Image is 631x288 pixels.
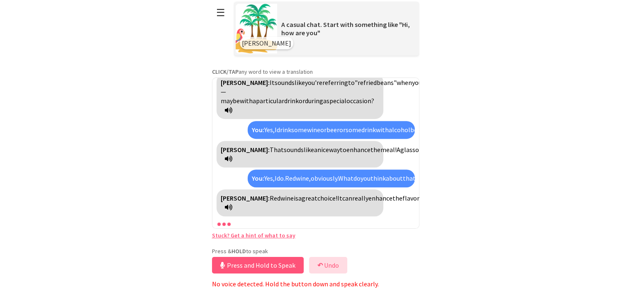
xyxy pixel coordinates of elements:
strong: You: [252,126,264,134]
div: Click to translate [217,189,383,216]
span: you [412,78,422,87]
span: of [415,145,421,154]
span: special [326,97,346,105]
div: Click to translate [248,121,414,138]
div: Click to translate [217,141,383,168]
span: like [295,78,305,87]
span: really [352,194,368,202]
span: What [338,174,353,182]
span: enhance [346,145,370,154]
span: with [376,126,389,134]
span: think [370,174,386,182]
div: Click to translate [217,74,383,119]
button: ↶Undo [309,257,347,273]
span: A casual chat. Start with something like "Hi, how are you" [281,20,410,37]
span: to [340,145,346,154]
span: beans" [377,78,397,87]
span: great [302,194,317,202]
span: you're [305,78,322,87]
span: [PERSON_NAME] [242,39,291,47]
span: do. [277,174,285,182]
strong: CLICK/TAP [212,68,239,75]
span: sounds [275,78,295,87]
strong: HOLD [231,247,246,255]
span: or [299,97,305,105]
span: that? [403,174,419,182]
span: some [291,126,307,134]
div: Click to translate [248,169,414,187]
span: drink [284,97,299,105]
span: Red [285,174,296,182]
span: or [320,126,326,134]
span: or [339,126,346,134]
strong: [PERSON_NAME]: [221,194,270,202]
span: because [410,126,433,134]
button: ☰ [212,2,229,23]
button: Press and Hold to Speak [212,257,304,273]
span: wine, [296,174,311,182]
strong: You: [252,174,264,182]
span: meal! [380,145,397,154]
span: A [397,145,400,154]
span: drink [361,126,376,134]
span: nice [317,145,329,154]
span: I [275,174,277,182]
span: glass [400,145,415,154]
span: some [346,126,361,134]
img: Scenario Image [236,4,277,53]
span: about [386,174,403,182]
span: I [275,126,277,134]
span: can [342,194,352,202]
span: choice! [317,194,337,202]
span: drink [277,126,291,134]
p: No voice detected. Hold the button down and speak clearly. [212,280,419,288]
span: It [337,194,342,202]
strong: [PERSON_NAME]: [221,78,270,87]
span: referring [322,78,348,87]
span: occasion? [346,97,374,105]
p: Press & to speak [212,247,419,255]
span: alcohol [389,126,410,134]
a: Stuck? Get a hint of what to say [212,232,295,239]
span: beer [326,126,339,134]
span: a [323,97,326,105]
span: during [305,97,323,105]
span: way [329,145,340,154]
span: wine [307,126,320,134]
span: is [294,194,298,202]
span: to [348,78,355,87]
span: Yes, [264,174,275,182]
strong: [PERSON_NAME]: [221,145,270,154]
span: a [253,97,256,105]
span: a [298,194,302,202]
span: the [370,145,380,154]
span: wine [280,194,294,202]
span: "refried [355,78,377,87]
span: particular [256,97,284,105]
span: sounds [284,145,304,154]
b: ↶ [317,261,323,269]
span: Yes, [264,126,275,134]
span: with [240,97,253,105]
span: That [270,145,284,154]
span: like [304,145,314,154]
span: Red [270,194,280,202]
span: do [353,174,361,182]
span: when [397,78,412,87]
span: obviously. [311,174,338,182]
p: any word to view a translation [212,68,419,75]
span: enhance [368,194,392,202]
span: you [361,174,370,182]
span: It [270,78,275,87]
span: a [314,145,317,154]
span: flavors [402,194,422,202]
span: the [392,194,402,202]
